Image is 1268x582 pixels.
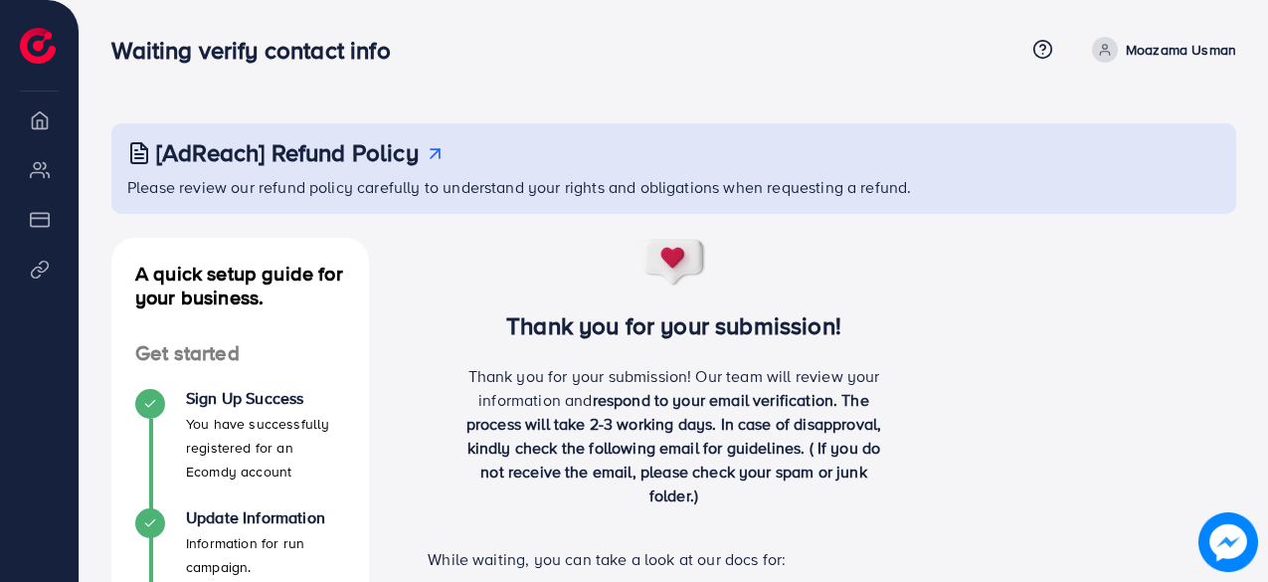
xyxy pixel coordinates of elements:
[401,311,948,340] h3: Thank you for your submission!
[466,389,881,506] span: respond to your email verification. The process will take 2-3 working days. In case of disapprova...
[1126,38,1236,62] p: Moazama Usman
[455,364,893,507] p: Thank you for your submission! Our team will review your information and
[641,238,707,288] img: success
[428,547,920,571] p: While waiting, you can take a look at our docs for:
[111,341,369,366] h4: Get started
[1198,512,1258,572] img: image
[186,508,345,527] h4: Update Information
[186,389,345,408] h4: Sign Up Success
[156,138,419,167] h3: [AdReach] Refund Policy
[111,389,369,508] li: Sign Up Success
[20,28,56,64] img: logo
[111,262,369,309] h4: A quick setup guide for your business.
[127,175,1224,199] p: Please review our refund policy carefully to understand your rights and obligations when requesti...
[186,412,345,484] p: You have successfully registered for an Ecomdy account
[111,36,406,65] h3: Waiting verify contact info
[186,531,345,579] p: Information for run campaign.
[1084,37,1236,63] a: Moazama Usman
